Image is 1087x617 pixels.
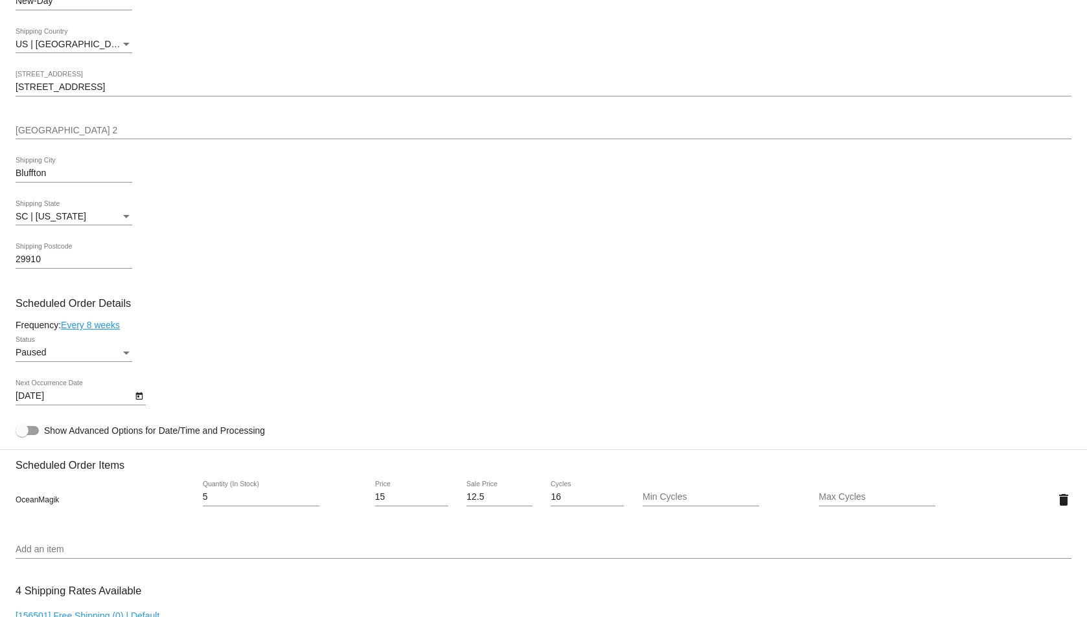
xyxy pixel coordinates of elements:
[16,39,132,50] mat-select: Shipping Country
[375,492,448,502] input: Price
[16,254,132,265] input: Shipping Postcode
[16,391,132,401] input: Next Occurrence Date
[16,82,1071,93] input: Shipping Street 1
[1056,492,1071,508] mat-icon: delete
[16,39,130,49] span: US | [GEOGRAPHIC_DATA]
[61,320,120,330] a: Every 8 weeks
[16,544,1071,555] input: Add an item
[16,126,1071,136] input: Shipping Street 2
[16,211,86,221] span: SC | [US_STATE]
[16,212,132,222] mat-select: Shipping State
[132,388,146,402] button: Open calendar
[16,347,46,357] span: Paused
[16,577,141,605] h3: 4 Shipping Rates Available
[203,492,319,502] input: Quantity (In Stock)
[819,492,935,502] input: Max Cycles
[643,492,759,502] input: Min Cycles
[551,492,624,502] input: Cycles
[16,495,59,504] span: OceanMagik
[16,168,132,179] input: Shipping City
[16,297,1071,309] h3: Scheduled Order Details
[16,320,1071,330] div: Frequency:
[16,348,132,358] mat-select: Status
[44,424,265,437] span: Show Advanced Options for Date/Time and Processing
[466,492,532,502] input: Sale Price
[16,449,1071,471] h3: Scheduled Order Items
